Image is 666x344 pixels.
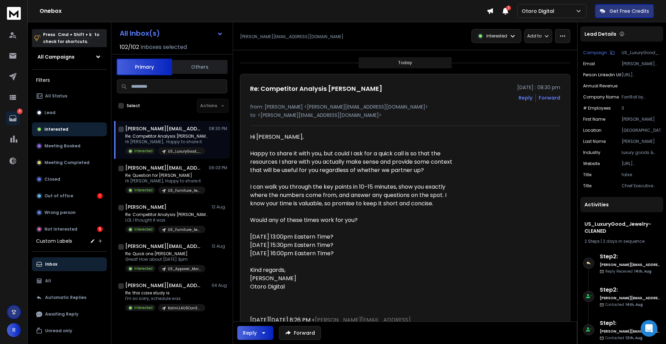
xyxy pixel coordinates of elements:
button: All Campaigns [32,50,107,64]
h6: [PERSON_NAME][EMAIL_ADDRESS][DOMAIN_NAME] [600,262,660,267]
p: false [622,172,660,178]
button: Campaign [583,50,615,55]
div: Kind regards, [250,266,453,274]
p: 08:30 PM [209,126,227,131]
h1: [PERSON_NAME][EMAIL_ADDRESS][DOMAIN_NAME] [125,125,202,132]
p: Last Name [583,139,606,144]
h1: US_LuxuryGood_Jewelry-CLEANED [584,221,659,234]
div: Happy to share it with you, but could I ask for a quick call is so that the resources I share wit... [250,149,453,174]
p: [URL][DOMAIN_NAME][PERSON_NAME] [622,72,660,78]
h6: [PERSON_NAME][EMAIL_ADDRESS][DOMAIN_NAME] [600,329,660,334]
button: Interested [32,122,107,136]
button: Inbox [32,257,107,271]
p: Title [583,183,591,189]
div: Hi [PERSON_NAME], [250,133,453,141]
div: Open Intercom Messenger [641,320,657,337]
div: I can walk you through the key points in 10–15 minutes, show you exactly where the numbers come f... [250,183,453,208]
h3: Inboxes selected [140,43,187,51]
p: Interested [134,148,153,154]
p: Interested [44,127,68,132]
p: US_Apparel_MarketingTitles-CLEANED [168,266,201,272]
p: Today [398,60,412,66]
a: 6 [6,111,20,125]
button: Lead [32,106,107,120]
p: Re: Quick one [PERSON_NAME] [125,251,205,257]
h6: [PERSON_NAME][EMAIL_ADDRESS][DOMAIN_NAME] [600,295,660,301]
img: logo [7,7,21,20]
p: Interested [134,305,153,310]
p: Hi [PERSON_NAME], Happy to share it [125,139,208,145]
p: title [583,172,591,178]
h1: Re: Competitor Analysis [PERSON_NAME] [250,84,382,94]
div: | [584,239,659,244]
button: All Inbox(s) [114,26,229,40]
span: 12th, Aug [625,335,642,341]
h1: [PERSON_NAME] [125,204,166,210]
p: LOL I thought it was [125,217,208,223]
div: Reply [243,329,257,336]
span: 102 / 102 [120,43,139,51]
h1: All Inbox(s) [120,30,160,37]
button: Awaiting Reply [32,307,107,321]
p: Reply Received [605,269,651,274]
p: Wrong person [44,210,76,215]
div: Otoro Digital [250,283,453,291]
h3: Filters [32,75,107,85]
p: [GEOGRAPHIC_DATA] [622,128,660,133]
p: Automatic Replies [45,295,86,300]
div: Activities [580,197,663,212]
button: Reply [519,94,532,101]
button: All [32,274,107,288]
span: 2 Steps [584,238,600,244]
p: [DATE] : 08:30 pm [517,84,560,91]
p: Closed [44,177,60,182]
h1: All Campaigns [37,53,75,60]
p: [URL][DOMAIN_NAME] [622,161,660,166]
p: KatinLLAUSCan3000_Apollo_30072025-CLEANED_CLAY [168,306,201,311]
p: Interested [134,266,153,271]
p: US_LuxuryGood_Jewelry-CLEANED [168,149,201,154]
h6: Step 1 : [600,319,660,327]
span: R [7,323,21,337]
p: Meeting Completed [44,160,89,165]
button: Others [172,59,228,75]
div: Forward [539,94,560,101]
div: [DATE] 16:00pm Eastern Time? [250,249,453,258]
p: Add to [527,33,541,39]
p: industry [583,150,600,155]
p: Out of office [44,193,73,199]
p: 3 [622,105,660,111]
p: 04 Aug [212,283,227,288]
h6: Step 2 : [600,252,660,261]
button: Not Interested5 [32,222,107,236]
p: from: [PERSON_NAME] <[PERSON_NAME][EMAIL_ADDRESS][DOMAIN_NAME]> [250,103,560,110]
p: 6 [17,109,23,114]
p: 06:03 PM [209,165,227,171]
button: Reply [237,326,273,340]
p: location [583,128,601,133]
button: Meeting Booked [32,139,107,153]
div: 5 [97,226,103,232]
h1: [PERSON_NAME][EMAIL_ADDRESS][DOMAIN_NAME] [125,243,202,250]
p: # Employees [583,105,611,111]
p: US_LuxuryGood_Jewelry-CLEANED [622,50,660,55]
div: [DATE] 15:30pm Eastern Time? [250,241,453,249]
p: 12 Aug [212,204,227,210]
p: Meeting Booked [44,143,80,149]
button: Closed [32,172,107,186]
p: Get Free Credits [609,8,649,15]
p: [PERSON_NAME] [622,139,660,144]
p: Re: Competitor Analysis [PERSON_NAME] [125,212,208,217]
div: Would any of these times work for you? [250,216,453,224]
p: Lead Details [584,31,616,37]
span: Cmd + Shift + k [57,31,93,38]
p: Not Interested [44,226,77,232]
label: Select [127,103,140,109]
p: [PERSON_NAME][EMAIL_ADDRESS][DOMAIN_NAME] [622,61,660,67]
span: 14th, Aug [625,302,643,307]
p: Hi [PERSON_NAME], Happy to share it [125,178,205,184]
p: All [45,278,51,284]
p: I'm so sorry, schedule was [125,296,205,301]
h1: [PERSON_NAME][EMAIL_ADDRESS][DOMAIN_NAME] [125,282,202,289]
span: 1 [506,6,511,10]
